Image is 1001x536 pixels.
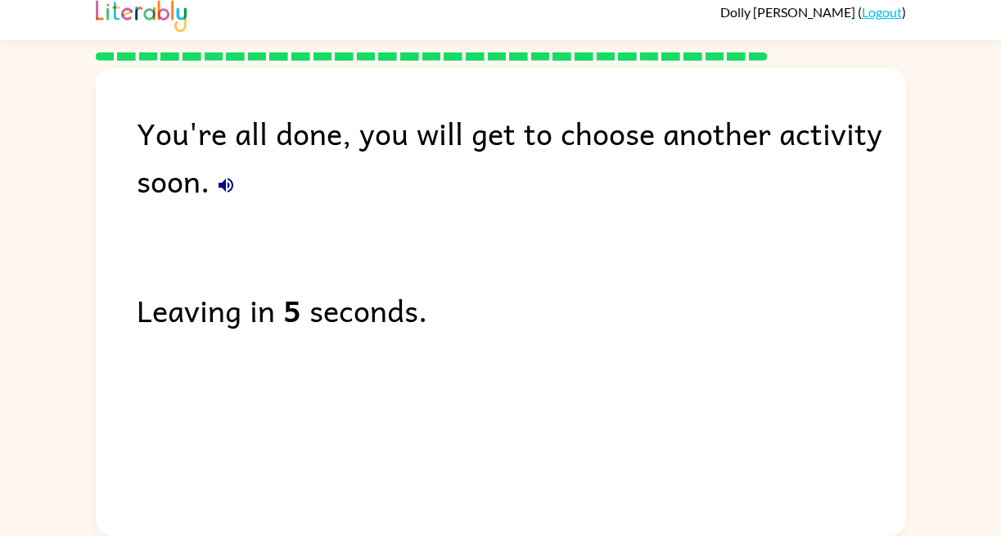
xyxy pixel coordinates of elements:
[720,4,858,20] span: Dolly [PERSON_NAME]
[720,4,906,20] div: ( )
[283,286,301,334] b: 5
[862,4,902,20] a: Logout
[137,109,906,204] div: You're all done, you will get to choose another activity soon.
[137,286,906,334] div: Leaving in seconds.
